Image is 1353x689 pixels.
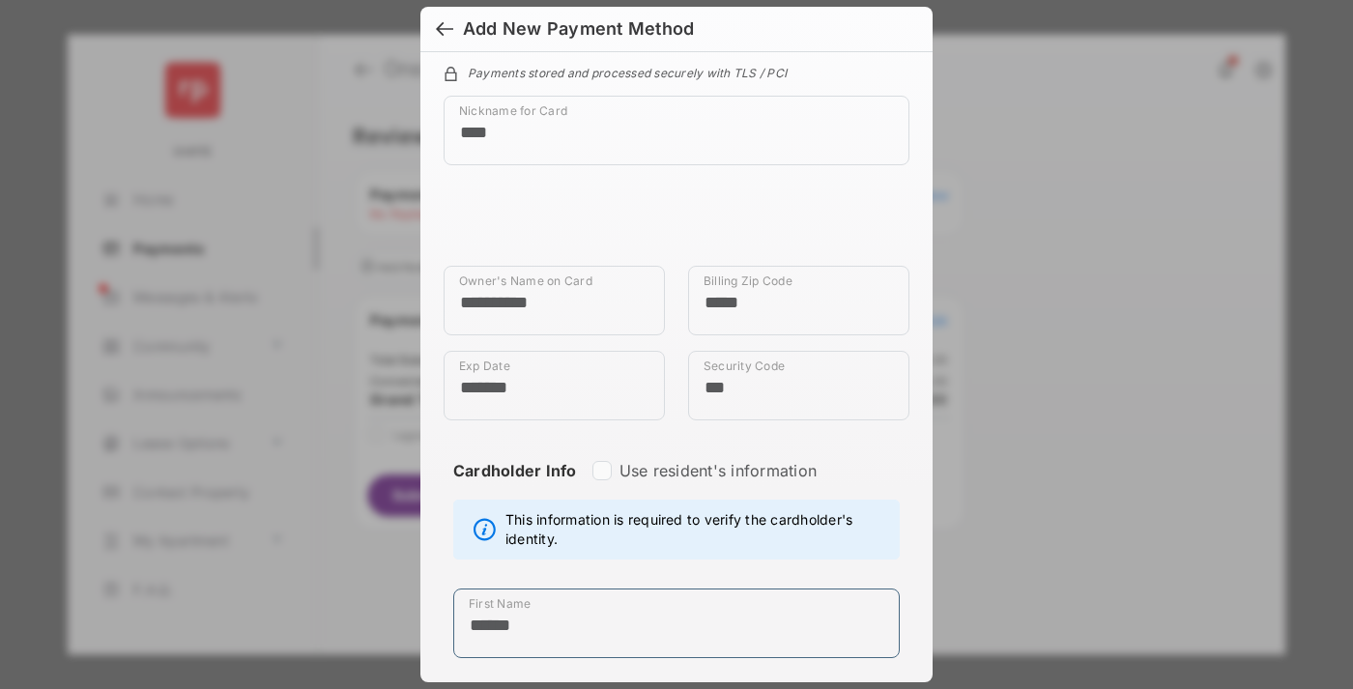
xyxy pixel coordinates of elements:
div: Payments stored and processed securely with TLS / PCI [444,63,909,80]
label: Use resident's information [619,461,817,480]
span: This information is required to verify the cardholder's identity. [505,510,889,549]
iframe: Credit card field [444,181,909,266]
div: Add New Payment Method [463,18,694,40]
strong: Cardholder Info [453,461,577,515]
